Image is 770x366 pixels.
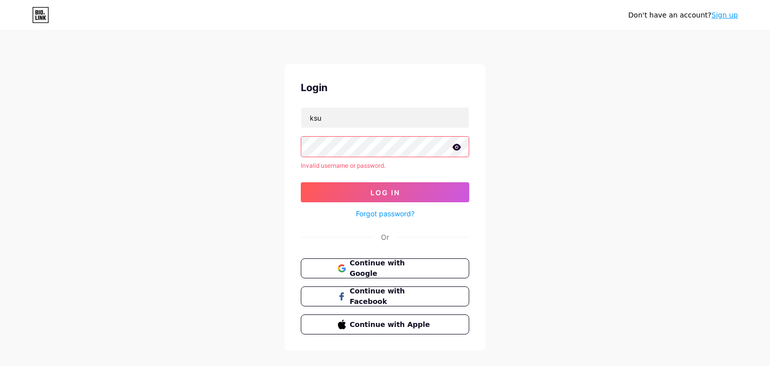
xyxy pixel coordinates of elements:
span: Continue with Google [350,258,433,279]
span: Continue with Facebook [350,286,433,307]
a: Sign up [711,11,738,19]
button: Log In [301,182,469,202]
button: Continue with Google [301,258,469,278]
span: Log In [370,188,400,197]
a: Forgot password? [356,208,415,219]
div: Or [381,232,389,242]
div: Don't have an account? [628,10,738,21]
button: Continue with Apple [301,314,469,334]
div: Login [301,80,469,95]
div: Invalid username or password. [301,161,469,170]
input: Username [301,108,469,128]
button: Continue with Facebook [301,286,469,306]
span: Continue with Apple [350,319,433,330]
